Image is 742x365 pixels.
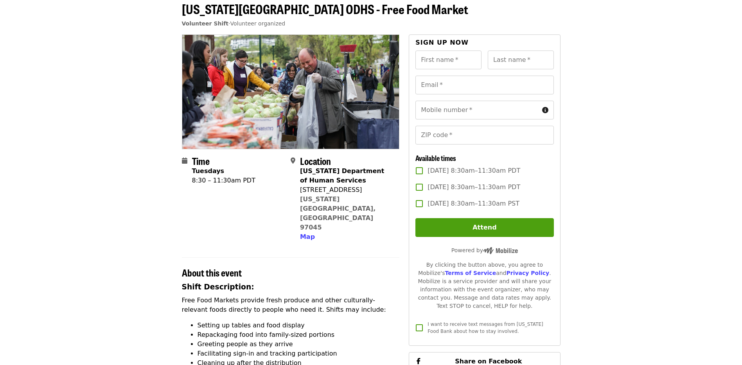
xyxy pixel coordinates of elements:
span: Sign up now [415,39,469,46]
li: Facilitating sign-in and tracking participation [198,349,400,358]
button: Attend [415,218,553,237]
img: Powered by Mobilize [483,247,518,254]
span: Powered by [451,247,518,253]
span: · [182,20,286,27]
a: [US_STATE][GEOGRAPHIC_DATA], [GEOGRAPHIC_DATA] 97045 [300,195,376,231]
a: Volunteer Shift [182,20,229,27]
i: map-marker-alt icon [291,157,295,164]
span: I want to receive text messages from [US_STATE] Food Bank about how to stay involved. [428,322,543,334]
span: Location [300,154,331,168]
a: Terms of Service [445,270,496,276]
strong: [US_STATE] Department of Human Services [300,167,384,184]
span: Available times [415,153,456,163]
span: [DATE] 8:30am–11:30am PDT [428,166,520,175]
input: Mobile number [415,101,539,119]
p: Free Food Markets provide fresh produce and other culturally-relevant foods directly to people wh... [182,296,400,314]
strong: Tuesdays [192,167,225,175]
span: [DATE] 8:30am–11:30am PDT [428,182,520,192]
a: Privacy Policy [506,270,549,276]
li: Setting up tables and food display [198,321,400,330]
span: Time [192,154,210,168]
li: Greeting people as they arrive [198,340,400,349]
button: Map [300,232,315,242]
img: Oregon City ODHS - Free Food Market organized by Oregon Food Bank [182,35,399,148]
li: Repackaging food into family-sized portions [198,330,400,340]
input: ZIP code [415,126,553,145]
div: [STREET_ADDRESS] [300,185,393,195]
span: Share on Facebook [455,358,522,365]
i: calendar icon [182,157,187,164]
span: Map [300,233,315,240]
div: 8:30 – 11:30am PDT [192,176,255,185]
input: First name [415,51,481,69]
input: Last name [488,51,554,69]
span: [DATE] 8:30am–11:30am PST [428,199,519,208]
div: By clicking the button above, you agree to Mobilize's and . Mobilize is a service provider and wi... [415,261,553,310]
span: About this event [182,266,242,279]
i: circle-info icon [542,107,548,114]
span: Volunteer organized [230,20,285,27]
input: Email [415,76,553,94]
h3: Shift Description: [182,282,400,293]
